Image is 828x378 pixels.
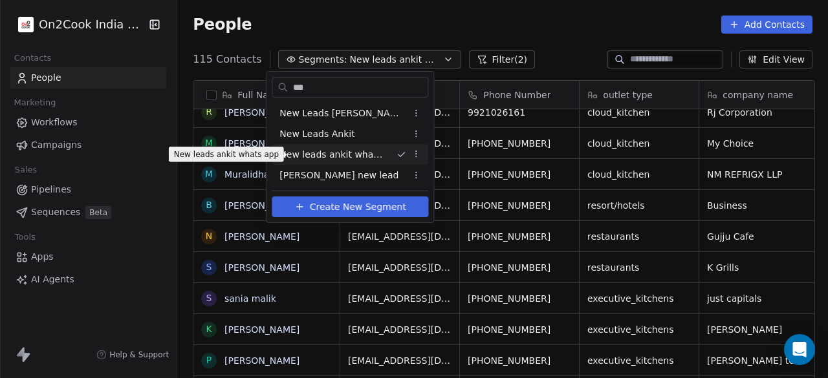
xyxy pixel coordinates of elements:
[279,127,354,141] span: New Leads Ankit
[310,200,406,214] span: Create New Segment
[279,169,398,182] span: [PERSON_NAME] new lead
[272,103,428,185] div: Suggestions
[272,196,428,217] button: Create New Segment
[279,148,386,162] span: New leads ankit whats app
[174,149,279,160] p: New leads ankit whats app
[279,107,406,120] span: New Leads [PERSON_NAME]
